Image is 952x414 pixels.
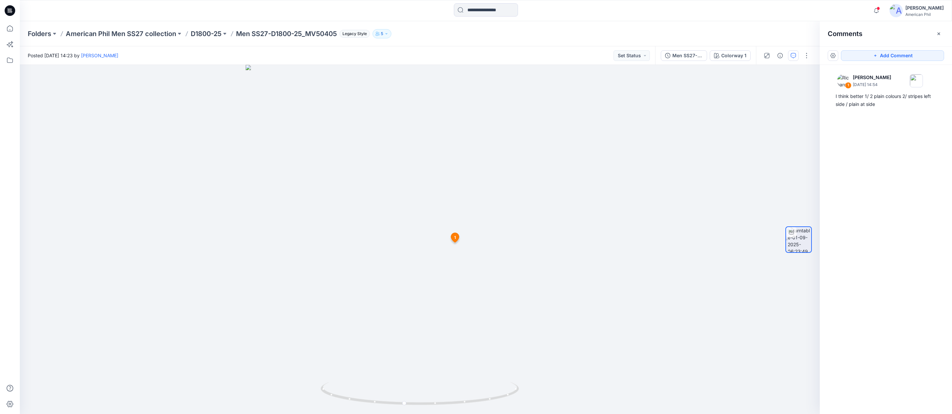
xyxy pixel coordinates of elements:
button: Colorway 1 [710,50,751,61]
p: 5 [381,30,383,37]
a: American Phil Men SS27 collection [66,29,176,38]
div: I think better 1/ 2 plain colours 2/ stripes left side / plain at side [836,92,936,108]
img: Richard Dromard [837,74,850,87]
h2: Comments [828,30,862,38]
p: [DATE] 14:54 [853,81,891,88]
button: Details [775,50,785,61]
div: Colorway 1 [721,52,746,59]
img: turntable-01-09-2025-06:23:49 [788,227,811,252]
a: [PERSON_NAME] [81,53,118,58]
p: Men SS27-D1800-25_MV50405 [236,29,337,38]
span: Legacy Style [339,30,370,38]
button: 5 [373,29,391,38]
a: D1800-25 [191,29,221,38]
div: [PERSON_NAME] [905,4,944,12]
img: avatar [890,4,903,17]
button: Men SS27-D1800-25_MV50405 [661,50,707,61]
button: Add Comment [841,50,944,61]
div: Men SS27-D1800-25_MV50405 [672,52,703,59]
div: 1 [845,82,852,89]
a: Folders [28,29,51,38]
button: Legacy Style [337,29,370,38]
div: American Phil [905,12,944,17]
p: [PERSON_NAME] [853,73,891,81]
span: Posted [DATE] 14:23 by [28,52,118,59]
